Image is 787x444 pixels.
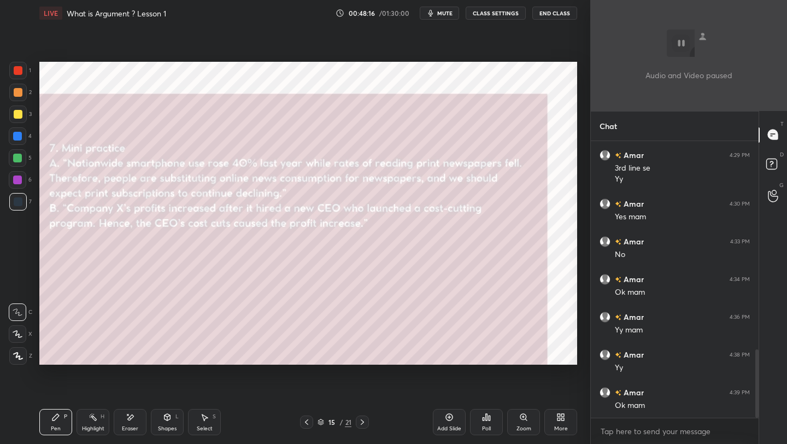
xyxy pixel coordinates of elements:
[645,69,732,81] p: Audio and Video paused
[615,314,621,320] img: no-rating-badge.077c3623.svg
[600,311,610,322] img: default.png
[600,149,610,160] img: default.png
[621,236,644,247] h6: Amar
[780,120,784,128] p: T
[9,62,31,79] div: 1
[39,7,62,20] div: LIVE
[9,303,32,321] div: C
[621,149,644,161] h6: Amar
[615,400,750,411] div: Ok mam
[730,238,750,244] div: 4:33 PM
[591,112,626,141] p: Chat
[600,236,610,247] img: default.png
[9,149,32,167] div: 5
[466,7,526,20] button: CLASS SETTINGS
[197,426,213,431] div: Select
[615,201,621,207] img: no-rating-badge.077c3623.svg
[339,419,343,425] div: /
[615,363,750,373] div: Yy
[9,84,32,101] div: 2
[420,7,459,20] button: mute
[9,106,32,123] div: 3
[213,414,216,419] div: S
[554,426,568,431] div: More
[326,419,337,425] div: 15
[600,273,610,284] img: default.png
[591,141,759,418] div: grid
[9,171,32,189] div: 6
[532,7,577,20] button: End Class
[615,174,750,185] div: Yy
[615,287,750,298] div: Ok mam
[615,239,621,245] img: no-rating-badge.077c3623.svg
[9,347,32,365] div: Z
[730,151,750,158] div: 4:29 PM
[615,212,750,223] div: Yes mam
[730,276,750,282] div: 4:34 PM
[615,277,621,283] img: no-rating-badge.077c3623.svg
[730,351,750,358] div: 4:38 PM
[600,387,610,398] img: default.png
[9,325,32,343] div: X
[158,426,177,431] div: Shapes
[730,200,750,207] div: 4:30 PM
[101,414,104,419] div: H
[621,387,644,398] h6: Amar
[779,181,784,189] p: G
[621,349,644,360] h6: Amar
[730,389,750,395] div: 4:39 PM
[621,198,644,209] h6: Amar
[615,325,750,336] div: Yy mam
[9,193,32,211] div: 7
[615,390,621,396] img: no-rating-badge.077c3623.svg
[9,127,32,145] div: 4
[780,150,784,159] p: D
[615,153,621,159] img: no-rating-badge.077c3623.svg
[67,8,166,19] h4: What is Argument ? Lesson 1
[122,426,138,431] div: Eraser
[615,249,750,260] div: No
[437,9,453,17] span: mute
[600,198,610,209] img: default.png
[64,414,67,419] div: P
[516,426,531,431] div: Zoom
[437,426,461,431] div: Add Slide
[621,311,644,323] h6: Amar
[175,414,179,419] div: L
[600,349,610,360] img: default.png
[615,352,621,358] img: no-rating-badge.077c3623.svg
[345,417,351,427] div: 21
[482,426,491,431] div: Poll
[621,273,644,285] h6: Amar
[51,426,61,431] div: Pen
[730,313,750,320] div: 4:36 PM
[82,426,104,431] div: Highlight
[615,163,750,174] div: 3rd line se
